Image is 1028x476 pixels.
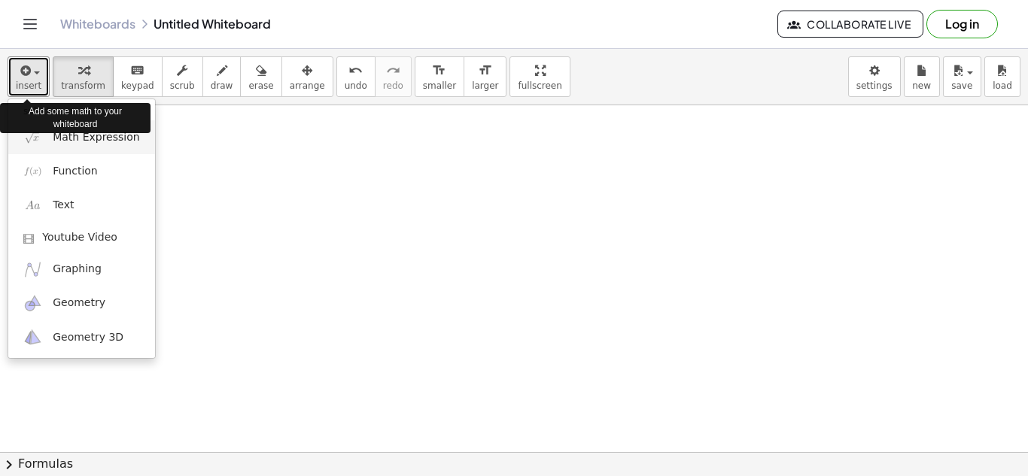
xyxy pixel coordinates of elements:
a: Geometry [8,287,155,320]
img: f_x.png [23,162,42,180]
button: transform [53,56,114,97]
button: Collaborate Live [777,11,923,38]
a: Whiteboards [60,17,135,32]
span: fullscreen [518,80,561,91]
button: Toggle navigation [18,12,42,36]
button: load [984,56,1020,97]
span: erase [248,80,273,91]
span: settings [856,80,893,91]
span: undo [345,80,367,91]
span: arrange [290,80,325,91]
span: load [993,80,1012,91]
span: new [912,80,931,91]
button: redoredo [375,56,412,97]
span: keypad [121,80,154,91]
i: redo [386,62,400,80]
a: Graphing [8,253,155,287]
button: draw [202,56,242,97]
span: Collaborate Live [790,17,911,31]
span: redo [383,80,403,91]
button: settings [848,56,901,97]
span: Geometry 3D [53,330,123,345]
span: Function [53,164,98,179]
button: save [943,56,981,97]
span: Graphing [53,262,102,277]
img: ggb-3d.svg [23,328,42,347]
span: Math Expression [53,130,139,145]
a: Youtube Video [8,223,155,253]
button: keyboardkeypad [113,56,163,97]
span: larger [472,80,498,91]
a: Math Expression [8,120,155,154]
span: Youtube Video [42,230,117,245]
button: Log in [926,10,998,38]
span: scrub [170,80,195,91]
span: insert [16,80,41,91]
img: sqrt_x.png [23,128,42,147]
img: ggb-graphing.svg [23,260,42,279]
a: Function [8,154,155,188]
button: new [904,56,940,97]
i: format_size [432,62,446,80]
span: save [951,80,972,91]
img: Aa.png [23,196,42,215]
button: fullscreen [509,56,570,97]
a: Text [8,189,155,223]
span: smaller [423,80,456,91]
i: undo [348,62,363,80]
button: scrub [162,56,203,97]
span: Text [53,198,74,213]
img: ggb-geometry.svg [23,294,42,313]
button: undoundo [336,56,376,97]
button: arrange [281,56,333,97]
a: Geometry 3D [8,320,155,354]
span: transform [61,80,105,91]
button: erase [240,56,281,97]
button: format_sizelarger [464,56,506,97]
i: keyboard [130,62,144,80]
span: Geometry [53,296,105,311]
button: insert [8,56,50,97]
button: format_sizesmaller [415,56,464,97]
i: format_size [478,62,492,80]
span: draw [211,80,233,91]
